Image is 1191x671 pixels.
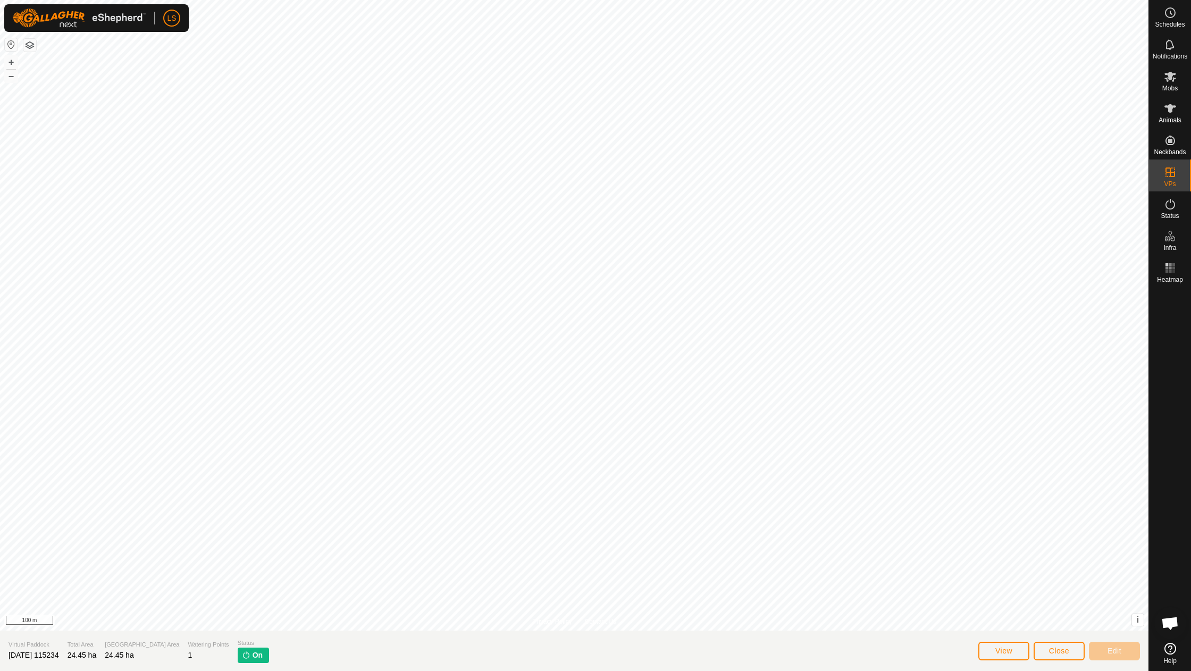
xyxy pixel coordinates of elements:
div: Open chat [1154,607,1186,639]
span: Mobs [1162,85,1178,91]
span: View [995,647,1012,655]
span: i [1137,615,1139,624]
span: [GEOGRAPHIC_DATA] Area [105,640,179,649]
span: Edit [1108,647,1121,655]
button: + [5,56,18,69]
span: Close [1049,647,1069,655]
button: Map Layers [23,39,36,52]
button: Close [1034,642,1085,660]
span: Virtual Paddock [9,640,59,649]
button: View [978,642,1029,660]
img: Gallagher Logo [13,9,146,28]
span: Status [238,639,269,648]
a: Help [1149,639,1191,668]
span: Animals [1159,117,1181,123]
span: 24.45 ha [68,651,97,659]
span: Neckbands [1154,149,1186,155]
a: Privacy Policy [532,617,572,626]
span: Total Area [68,640,97,649]
span: VPs [1164,181,1176,187]
span: Infra [1163,245,1176,251]
span: On [253,650,263,661]
img: turn-on [242,651,250,659]
span: Status [1161,213,1179,219]
span: 1 [188,651,192,659]
button: i [1132,614,1144,626]
a: Contact Us [585,617,616,626]
span: [DATE] 115234 [9,651,59,659]
span: Notifications [1153,53,1187,60]
button: Edit [1089,642,1140,660]
span: Watering Points [188,640,229,649]
span: Schedules [1155,21,1185,28]
button: Reset Map [5,38,18,51]
span: Help [1163,658,1177,664]
button: – [5,70,18,82]
span: 24.45 ha [105,651,134,659]
span: LS [167,13,176,24]
span: Heatmap [1157,276,1183,283]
